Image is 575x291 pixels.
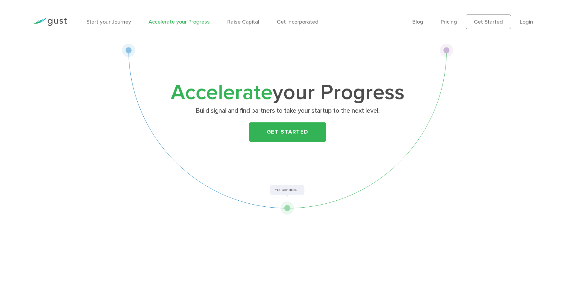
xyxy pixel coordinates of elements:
a: Blog [412,19,423,25]
a: Login [520,19,533,25]
a: Start your Journey [86,19,131,25]
a: Pricing [441,19,457,25]
a: Get Started [466,15,511,29]
a: Get Incorporated [277,19,318,25]
span: Accelerate [171,80,273,105]
a: Raise Capital [227,19,259,25]
a: Accelerate your Progress [149,19,210,25]
img: Gust Logo [33,18,67,26]
p: Build signal and find partners to take your startup to the next level. [171,107,404,115]
h1: your Progress [168,83,407,102]
a: Get Started [249,122,326,142]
